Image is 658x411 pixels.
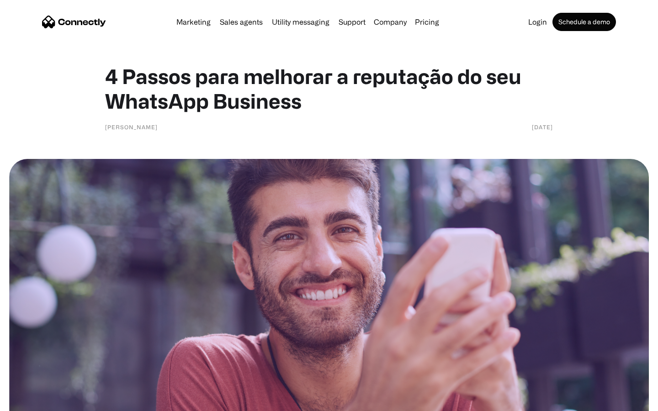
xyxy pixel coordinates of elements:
[105,64,553,113] h1: 4 Passos para melhorar a reputação do seu WhatsApp Business
[525,18,551,26] a: Login
[374,16,407,28] div: Company
[552,13,616,31] a: Schedule a demo
[9,395,55,408] aside: Language selected: English
[335,18,369,26] a: Support
[216,18,266,26] a: Sales agents
[105,122,158,132] div: [PERSON_NAME]
[268,18,333,26] a: Utility messaging
[173,18,214,26] a: Marketing
[532,122,553,132] div: [DATE]
[411,18,443,26] a: Pricing
[18,395,55,408] ul: Language list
